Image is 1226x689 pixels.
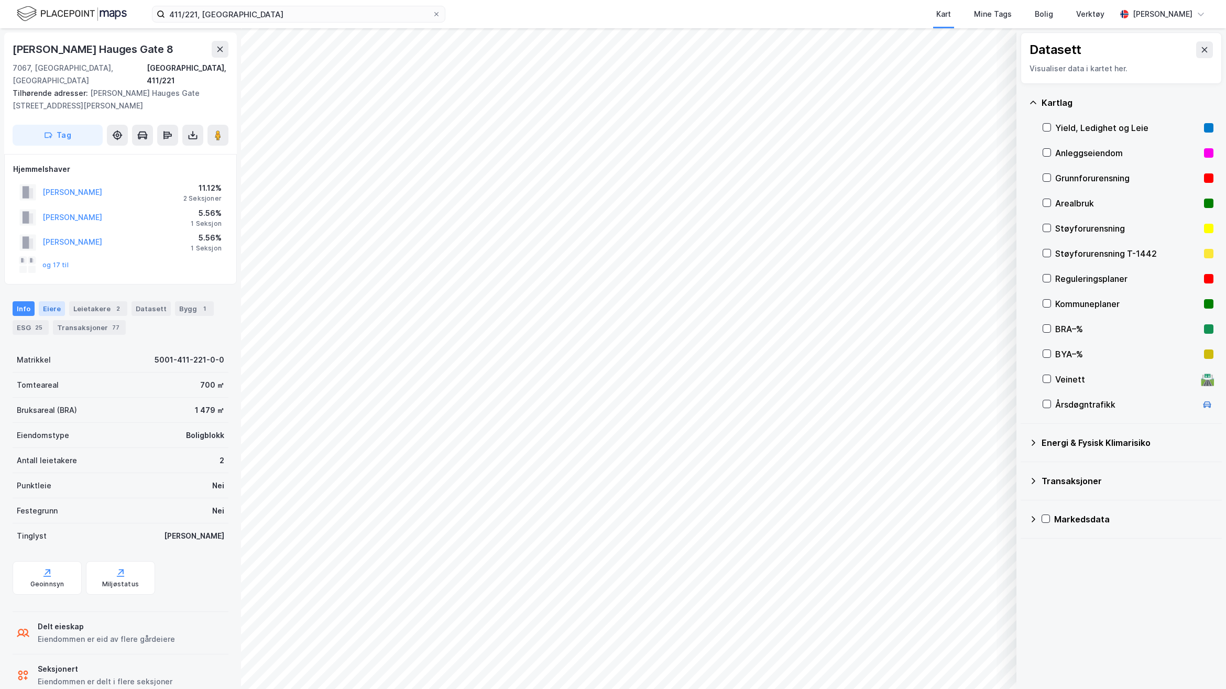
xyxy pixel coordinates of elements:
[17,429,69,442] div: Eiendomstype
[1055,348,1200,360] div: BYA–%
[13,89,90,97] span: Tilhørende adresser:
[53,320,126,335] div: Transaksjoner
[936,8,951,20] div: Kart
[17,454,77,467] div: Antall leietakere
[1133,8,1192,20] div: [PERSON_NAME]
[195,404,224,417] div: 1 479 ㎡
[1042,436,1213,449] div: Energi & Fysisk Klimarisiko
[132,301,171,316] div: Datasett
[38,620,175,633] div: Delt eieskap
[164,530,224,542] div: [PERSON_NAME]
[183,194,222,203] div: 2 Seksjoner
[17,530,47,542] div: Tinglyst
[1174,639,1226,689] div: Kontrollprogram for chat
[147,62,228,87] div: [GEOGRAPHIC_DATA], 411/221
[1076,8,1104,20] div: Verktøy
[17,5,127,23] img: logo.f888ab2527a4732fd821a326f86c7f29.svg
[974,8,1012,20] div: Mine Tags
[1054,513,1213,526] div: Markedsdata
[1030,41,1081,58] div: Datasett
[38,675,172,688] div: Eiendommen er delt i flere seksjoner
[186,429,224,442] div: Boligblokk
[17,379,59,391] div: Tomteareal
[1200,373,1214,386] div: 🛣️
[191,232,222,244] div: 5.56%
[191,207,222,220] div: 5.56%
[13,125,103,146] button: Tag
[38,633,175,646] div: Eiendommen er eid av flere gårdeiere
[13,320,49,335] div: ESG
[13,62,147,87] div: 7067, [GEOGRAPHIC_DATA], [GEOGRAPHIC_DATA]
[33,322,45,333] div: 25
[1055,222,1200,235] div: Støyforurensning
[1055,323,1200,335] div: BRA–%
[191,220,222,228] div: 1 Seksjon
[17,404,77,417] div: Bruksareal (BRA)
[17,354,51,366] div: Matrikkel
[13,301,35,316] div: Info
[1055,147,1200,159] div: Anleggseiendom
[155,354,224,366] div: 5001-411-221-0-0
[1055,172,1200,184] div: Grunnforurensning
[13,87,220,112] div: [PERSON_NAME] Hauges Gate [STREET_ADDRESS][PERSON_NAME]
[110,322,122,333] div: 77
[13,41,176,58] div: [PERSON_NAME] Hauges Gate 8
[1055,247,1200,260] div: Støyforurensning T-1442
[38,663,172,675] div: Seksjonert
[191,244,222,253] div: 1 Seksjon
[212,505,224,517] div: Nei
[1055,122,1200,134] div: Yield, Ledighet og Leie
[183,182,222,194] div: 11.12%
[199,303,210,314] div: 1
[1055,272,1200,285] div: Reguleringsplaner
[1055,373,1197,386] div: Veinett
[1174,639,1226,689] iframe: Chat Widget
[200,379,224,391] div: 700 ㎡
[13,163,228,176] div: Hjemmelshaver
[1042,96,1213,109] div: Kartlag
[220,454,224,467] div: 2
[165,6,432,22] input: Søk på adresse, matrikkel, gårdeiere, leietakere eller personer
[175,301,214,316] div: Bygg
[212,479,224,492] div: Nei
[102,580,139,588] div: Miljøstatus
[1042,475,1213,487] div: Transaksjoner
[69,301,127,316] div: Leietakere
[1030,62,1213,75] div: Visualiser data i kartet her.
[39,301,65,316] div: Eiere
[1035,8,1053,20] div: Bolig
[1055,197,1200,210] div: Arealbruk
[17,505,58,517] div: Festegrunn
[1055,398,1197,411] div: Årsdøgntrafikk
[1055,298,1200,310] div: Kommuneplaner
[113,303,123,314] div: 2
[17,479,51,492] div: Punktleie
[30,580,64,588] div: Geoinnsyn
